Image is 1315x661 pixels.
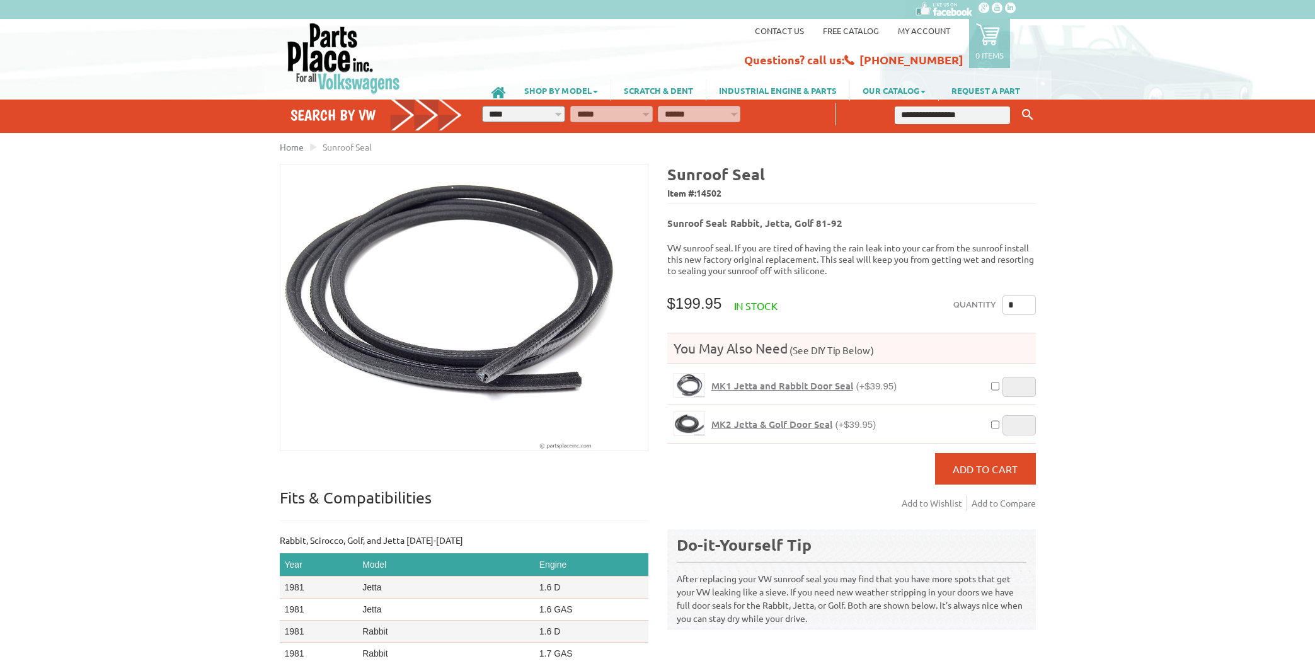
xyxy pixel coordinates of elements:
[674,374,704,397] img: MK1 Jetta and Rabbit Door Seal
[836,419,876,430] span: (+$39.95)
[953,295,996,315] label: Quantity
[286,22,401,95] img: Parts Place Inc!
[902,495,967,511] a: Add to Wishlist
[357,621,534,643] td: Rabbit
[534,621,648,643] td: 1.6 D
[898,25,950,36] a: My Account
[280,553,358,577] th: Year
[755,25,804,36] a: Contact us
[711,380,897,392] a: MK1 Jetta and Rabbit Door Seal(+$39.95)
[534,599,648,621] td: 1.6 GAS
[677,561,1026,625] p: After replacing your VW sunroof seal you may find that you have more spots that get your VW leaki...
[512,79,611,101] a: SHOP BY MODEL
[290,106,463,124] h4: Search by VW
[823,25,879,36] a: Free Catalog
[357,553,534,577] th: Model
[280,577,358,599] td: 1981
[667,340,1036,357] h4: You May Also Need
[939,79,1033,101] a: REQUEST A PART
[674,412,704,435] img: MK2 Jetta & Golf Door Seal
[280,599,358,621] td: 1981
[323,141,372,152] span: Sunroof Seal
[856,381,897,391] span: (+$39.95)
[357,577,534,599] td: Jetta
[972,495,1036,511] a: Add to Compare
[734,299,778,312] span: In stock
[667,217,842,229] b: Sunroof Seal: Rabbit, Jetta, Golf 81-92
[534,553,648,577] th: Engine
[667,242,1036,276] p: VW sunroof seal. If you are tired of having the rain leak into your car from the sunroof install ...
[611,79,706,101] a: SCRATCH & DENT
[667,185,1036,203] span: Item #:
[975,50,1004,60] p: 0 items
[677,534,812,555] b: Do-it-Yourself Tip
[667,295,722,312] span: $199.95
[280,164,648,451] img: Sunroof Seal
[1018,105,1037,125] button: Keyword Search
[280,534,648,547] p: Rabbit, Scirocco, Golf, and Jetta [DATE]-[DATE]
[711,418,832,430] span: MK2 Jetta & Golf Door Seal
[280,141,304,152] a: Home
[674,373,705,398] a: MK1 Jetta and Rabbit Door Seal
[850,79,938,101] a: OUR CATALOG
[969,19,1010,68] a: 0 items
[788,344,874,356] span: (See DIY Tip Below)
[280,621,358,643] td: 1981
[534,577,648,599] td: 1.6 D
[667,164,765,184] b: Sunroof Seal
[674,411,705,436] a: MK2 Jetta & Golf Door Seal
[280,488,648,521] p: Fits & Compatibilities
[696,187,721,198] span: 14502
[711,379,853,392] span: MK1 Jetta and Rabbit Door Seal
[357,599,534,621] td: Jetta
[953,463,1018,475] span: Add to Cart
[935,453,1036,485] button: Add to Cart
[711,418,876,430] a: MK2 Jetta & Golf Door Seal(+$39.95)
[706,79,849,101] a: INDUSTRIAL ENGINE & PARTS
